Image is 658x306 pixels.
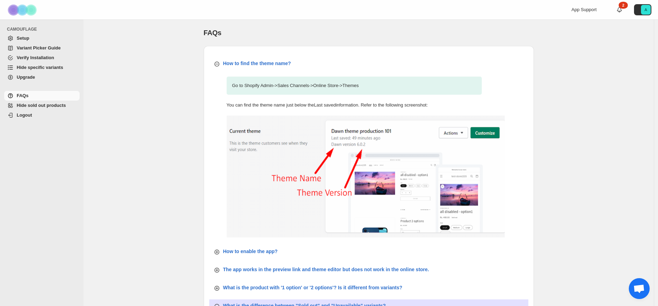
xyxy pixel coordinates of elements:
img: find-theme-name [227,116,505,237]
a: FAQs [4,91,80,101]
span: CAMOUFLAGE [7,26,80,32]
button: Avatar with initials A [634,4,651,15]
span: Variant Picker Guide [17,45,60,50]
button: The app works in the preview link and theme editor but does not work in the online store. [209,263,528,276]
span: Verify Installation [17,55,54,60]
text: A [644,8,647,12]
p: How to enable the app? [223,248,278,255]
p: How to find the theme name? [223,60,291,67]
span: Hide specific variants [17,65,63,70]
a: 2 [616,6,623,13]
a: Variant Picker Guide [4,43,80,53]
p: What is the product with '1 option' or '2 options'? Is it different from variants? [223,284,403,291]
a: Verify Installation [4,53,80,63]
span: Setup [17,36,29,41]
a: Setup [4,33,80,43]
p: Go to Shopify Admin -> Sales Channels -> Online Store -> Themes [227,77,482,95]
div: 2 [619,2,628,9]
span: Avatar with initials A [641,5,651,15]
button: What is the product with '1 option' or '2 options'? Is it different from variants? [209,281,528,294]
span: App Support [571,7,596,12]
button: How to enable the app? [209,245,528,258]
span: FAQs [17,93,29,98]
span: Logout [17,112,32,118]
a: Hide specific variants [4,63,80,72]
a: Hide sold out products [4,101,80,110]
a: Open chat [629,278,650,299]
a: Upgrade [4,72,80,82]
span: FAQs [204,29,221,37]
button: How to find the theme name? [209,57,528,70]
span: Upgrade [17,74,35,80]
p: The app works in the preview link and theme editor but does not work in the online store. [223,266,429,273]
img: Camouflage [6,0,40,19]
a: Logout [4,110,80,120]
p: You can find the theme name just below the Last saved information. Refer to the following screens... [227,102,482,109]
span: Hide sold out products [17,103,66,108]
